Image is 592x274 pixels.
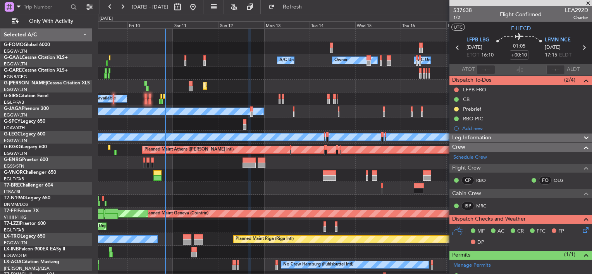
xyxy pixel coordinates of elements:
span: MF [477,228,485,235]
span: G-SIRS [4,94,19,98]
span: F-HECD [511,24,531,33]
div: Unplanned Maint [GEOGRAPHIC_DATA] ([GEOGRAPHIC_DATA]) [205,80,333,92]
span: [DATE] [545,44,561,51]
span: G-JAGA [4,106,22,111]
a: LX-INBFalcon 900EX EASy II [4,247,65,252]
div: Fri 10 [127,21,173,28]
div: Fri 17 [446,21,492,28]
span: G-[PERSON_NAME] [4,81,47,86]
a: OLG [554,177,571,184]
a: EGGW/LTN [4,138,27,144]
div: Owner [334,55,348,66]
a: DNMM/LOS [4,202,28,207]
a: G-VNORChallenger 650 [4,170,56,175]
div: Mon 13 [264,21,310,28]
span: Only With Activity [20,19,82,24]
span: [DATE] [466,44,482,51]
a: G-GAALCessna Citation XLS+ [4,55,68,60]
input: --:-- [477,65,495,74]
a: G-FOMOGlobal 6000 [4,43,50,47]
a: EGGW/LTN [4,48,27,54]
a: RBO [476,177,494,184]
a: G-LEGCLegacy 600 [4,132,45,137]
div: ISP [461,202,474,210]
div: CP [461,176,474,185]
a: MRC [476,202,494,209]
span: ATOT [462,66,475,74]
div: Unplanned Maint [GEOGRAPHIC_DATA] ([GEOGRAPHIC_DATA]) [99,221,226,232]
div: LFPB FBO [463,86,486,93]
div: Add new [462,125,588,132]
span: 537638 [453,6,472,14]
span: Refresh [276,4,309,10]
span: LFMN NCE [545,36,571,44]
span: LEA292D [565,6,588,14]
span: G-LEGC [4,132,21,137]
a: G-JAGAPhenom 300 [4,106,49,111]
a: G-SIRSCitation Excel [4,94,48,98]
button: UTC [451,24,465,31]
a: G-ENRGPraetor 600 [4,158,48,162]
span: 16:10 [481,51,494,59]
input: Trip Number [24,1,68,13]
a: T7-BREChallenger 604 [4,183,53,188]
div: Sat 11 [173,21,219,28]
span: FFC [537,228,546,235]
div: Flight Confirmed [500,10,542,19]
a: EGLF/FAB [4,176,24,182]
span: ELDT [559,51,571,59]
div: A/C Unavailable [84,93,116,104]
a: T7-FFIFalcon 7X [4,209,39,213]
span: G-FOMO [4,43,24,47]
a: G-[PERSON_NAME]Cessna Citation XLS [4,81,90,86]
span: T7-FFI [4,209,17,213]
div: Prebrief [463,106,481,112]
a: LX-TROLegacy 650 [4,234,45,239]
div: Sun 12 [219,21,264,28]
span: LFPB LBG [466,36,489,44]
a: Manage Permits [453,262,491,269]
span: 17:15 [545,51,557,59]
a: EGLF/FAB [4,227,24,233]
span: T7-BRE [4,183,20,188]
span: AC [497,228,504,235]
span: 1/2 [453,14,472,21]
a: LTBA/ISL [4,189,21,195]
span: G-ENRG [4,158,22,162]
div: Thu 9 [82,21,127,28]
span: Charter [565,14,588,21]
div: Tue 14 [310,21,355,28]
span: T7-N1960 [4,196,26,200]
a: EGNR/CEG [4,74,27,80]
div: CB [463,96,470,103]
span: ETOT [466,51,479,59]
span: G-SPCY [4,119,21,124]
div: Planned Maint Riga (Riga Intl) [236,233,294,245]
div: Planned Maint Geneva (Cointrin) [145,208,208,219]
span: G-KGKG [4,145,22,149]
a: EGGW/LTN [4,151,27,156]
div: RBO PIC [463,115,483,122]
span: Flight Crew [452,164,481,173]
span: LX-INB [4,247,19,252]
span: ALDT [567,66,580,74]
span: (2/4) [564,76,575,84]
div: No Crew Hamburg (Fuhlsbuttel Intl) [283,259,353,271]
a: LGAV/ATH [4,125,25,131]
span: Crew [452,143,465,152]
span: FP [558,228,564,235]
span: G-VNOR [4,170,23,175]
span: G-GARE [4,68,22,73]
a: EGGW/LTN [4,112,27,118]
a: EGGW/LTN [4,61,27,67]
a: T7-N1960Legacy 650 [4,196,50,200]
div: A/C Unavailable [279,55,311,66]
a: EGSS/STN [4,163,24,169]
span: [DATE] - [DATE] [132,3,168,10]
span: 01:05 [513,43,525,50]
div: [DATE] [100,15,113,22]
a: EGGW/LTN [4,240,27,246]
span: DP [477,239,484,247]
span: Permits [452,251,470,260]
div: FO [539,176,552,185]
